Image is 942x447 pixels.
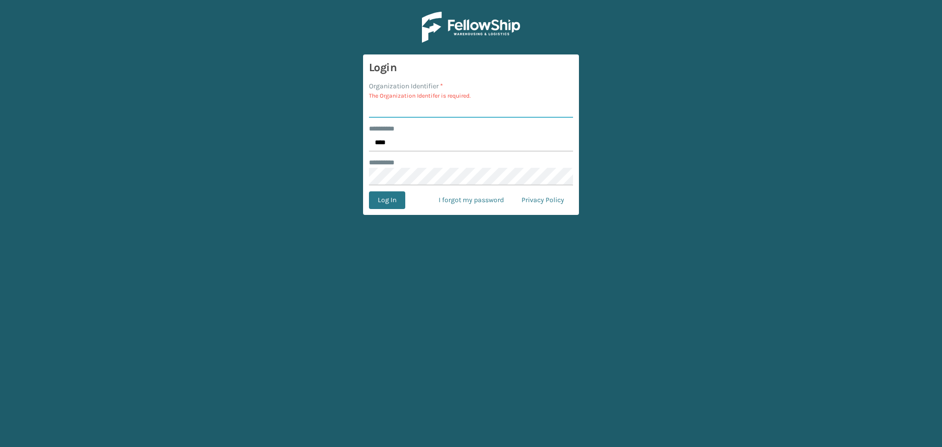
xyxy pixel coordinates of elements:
img: Logo [422,12,520,43]
a: I forgot my password [430,191,513,209]
button: Log In [369,191,405,209]
h3: Login [369,60,573,75]
a: Privacy Policy [513,191,573,209]
p: The Organization Identifer is required. [369,91,573,100]
label: Organization Identifier [369,81,443,91]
